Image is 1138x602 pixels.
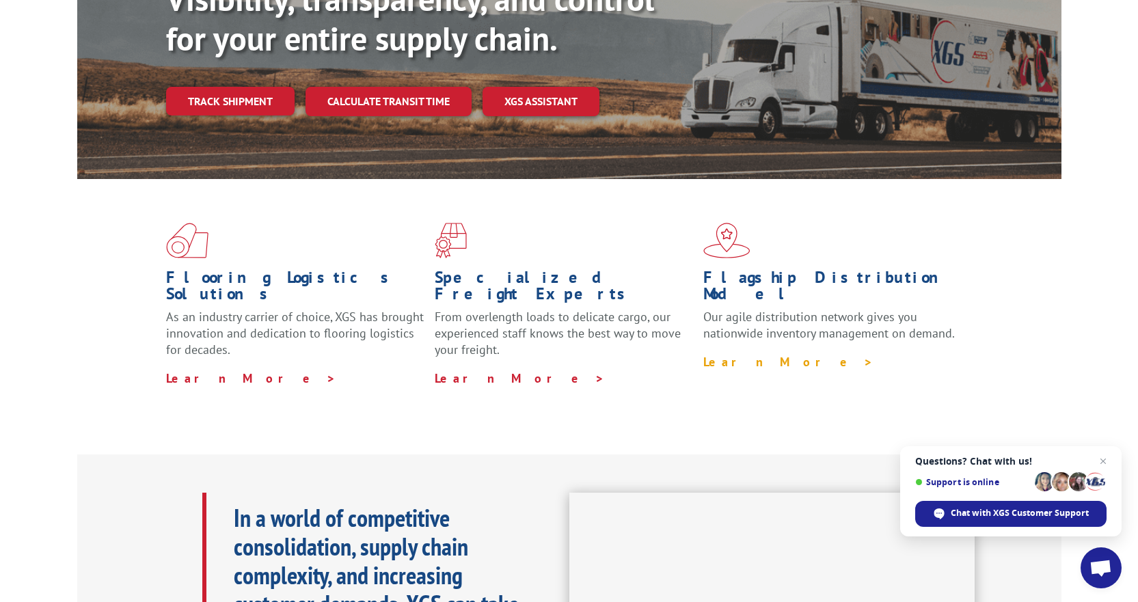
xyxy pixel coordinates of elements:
img: xgs-icon-flagship-distribution-model-red [703,223,750,258]
span: Questions? Chat with us! [915,456,1107,467]
h1: Specialized Freight Experts [435,269,693,309]
h1: Flooring Logistics Solutions [166,269,424,309]
a: Learn More > [703,354,873,370]
a: Learn More > [435,370,605,386]
img: xgs-icon-focused-on-flooring-red [435,223,467,258]
img: xgs-icon-total-supply-chain-intelligence-red [166,223,208,258]
span: Chat with XGS Customer Support [951,507,1089,519]
div: Open chat [1081,547,1122,588]
a: Calculate transit time [306,87,472,116]
span: Support is online [915,477,1030,487]
a: XGS ASSISTANT [483,87,599,116]
span: Close chat [1095,453,1111,469]
a: Learn More > [166,370,336,386]
a: Track shipment [166,87,295,115]
h1: Flagship Distribution Model [703,269,962,309]
span: As an industry carrier of choice, XGS has brought innovation and dedication to flooring logistics... [166,309,424,357]
div: Chat with XGS Customer Support [915,501,1107,527]
p: From overlength loads to delicate cargo, our experienced staff knows the best way to move your fr... [435,309,693,370]
span: Our agile distribution network gives you nationwide inventory management on demand. [703,309,955,341]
